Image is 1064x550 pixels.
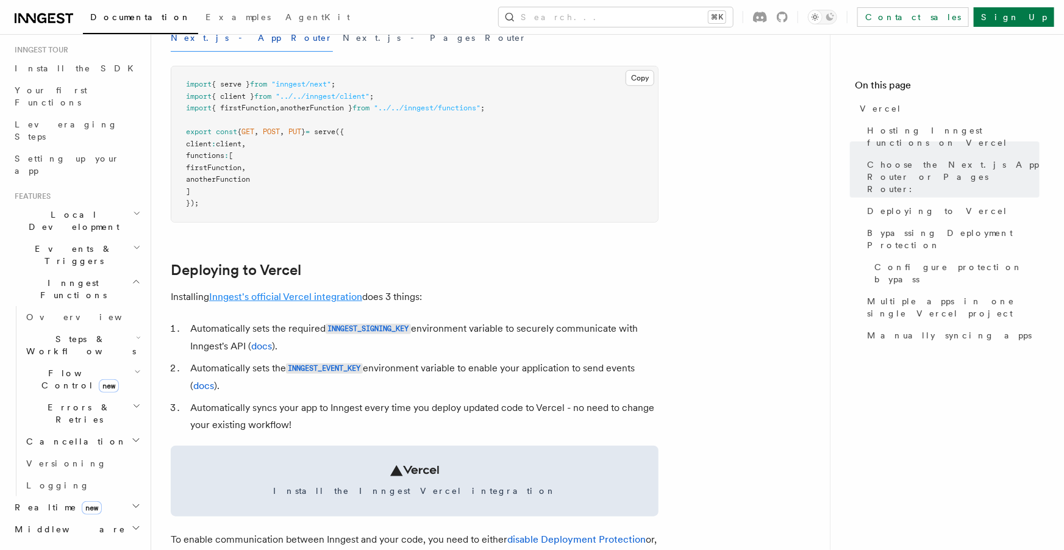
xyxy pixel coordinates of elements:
[10,518,143,540] button: Middleware
[21,367,134,391] span: Flow Control
[21,452,143,474] a: Versioning
[186,104,212,112] span: import
[21,328,143,362] button: Steps & Workflows
[352,104,370,112] span: from
[860,102,902,115] span: Vercel
[867,124,1040,149] span: Hosting Inngest functions on Vercel
[254,127,259,136] span: ,
[99,379,119,393] span: new
[254,92,271,101] span: from
[186,163,241,172] span: firstFunction
[271,80,331,88] span: "inngest/next"
[857,7,969,27] a: Contact sales
[626,70,654,86] button: Copy
[874,261,1040,285] span: Configure protection bypass
[331,80,335,88] span: ;
[10,277,132,301] span: Inngest Functions
[224,151,229,160] span: :
[335,127,344,136] span: ({
[186,187,190,196] span: ]
[867,159,1040,195] span: Choose the Next.js App Router or Pages Router:
[21,333,136,357] span: Steps & Workflows
[10,238,143,272] button: Events & Triggers
[187,320,659,355] li: Automatically sets the required environment variable to securely communicate with Inngest's API ( ).
[862,222,1040,256] a: Bypassing Deployment Protection
[198,4,278,33] a: Examples
[867,205,1008,217] span: Deploying to Vercel
[10,113,143,148] a: Leveraging Steps
[10,272,143,306] button: Inngest Functions
[21,430,143,452] button: Cancellation
[10,204,143,238] button: Local Development
[216,140,241,148] span: client
[276,92,370,101] span: "../../inngest/client"
[301,127,305,136] span: }
[21,474,143,496] a: Logging
[15,154,120,176] span: Setting up your app
[26,480,90,490] span: Logging
[171,288,659,305] p: Installing does 3 things:
[212,104,276,112] span: { firstFunction
[862,120,1040,154] a: Hosting Inngest functions on Vercel
[21,306,143,328] a: Overview
[186,151,224,160] span: functions
[480,104,485,112] span: ;
[862,324,1040,346] a: Manually syncing apps
[862,290,1040,324] a: Multiple apps in one single Vercel project
[171,24,333,52] button: Next.js - App Router
[15,63,141,73] span: Install the SDK
[10,496,143,518] button: Realtimenew
[21,435,127,448] span: Cancellation
[241,127,254,136] span: GET
[305,127,310,136] span: =
[10,148,143,182] a: Setting up your app
[10,57,143,79] a: Install the SDK
[212,92,254,101] span: { client }
[867,295,1040,320] span: Multiple apps in one single Vercel project
[343,24,527,52] button: Next.js - Pages Router
[499,7,733,27] button: Search...⌘K
[212,140,216,148] span: :
[209,291,362,302] a: Inngest's official Vercel integration
[10,243,133,267] span: Events & Triggers
[370,92,374,101] span: ;
[205,12,271,22] span: Examples
[288,127,301,136] span: PUT
[326,323,411,334] a: INNGEST_SIGNING_KEY
[10,45,68,55] span: Inngest tour
[241,163,246,172] span: ,
[186,92,212,101] span: import
[507,534,646,545] a: disable Deployment Protection
[83,4,198,34] a: Documentation
[263,127,280,136] span: POST
[185,485,644,497] span: Install the Inngest Vercel integration
[241,140,246,148] span: ,
[251,340,272,352] a: docs
[186,199,199,207] span: });
[193,380,214,391] a: docs
[82,501,102,515] span: new
[276,104,280,112] span: ,
[280,127,284,136] span: ,
[314,127,335,136] span: serve
[26,459,107,468] span: Versioning
[326,324,411,334] code: INNGEST_SIGNING_KEY
[10,501,102,513] span: Realtime
[10,79,143,113] a: Your first Functions
[187,360,659,395] li: Automatically sets the environment variable to enable your application to send events ( ).
[250,80,267,88] span: from
[285,12,350,22] span: AgentKit
[21,401,132,426] span: Errors & Retries
[278,4,357,33] a: AgentKit
[10,523,126,535] span: Middleware
[186,80,212,88] span: import
[862,154,1040,200] a: Choose the Next.js App Router or Pages Router:
[186,175,250,184] span: anotherFunction
[867,227,1040,251] span: Bypassing Deployment Protection
[286,362,363,374] a: INNGEST_EVENT_KEY
[862,200,1040,222] a: Deploying to Vercel
[10,191,51,201] span: Features
[15,120,118,141] span: Leveraging Steps
[90,12,191,22] span: Documentation
[229,151,233,160] span: [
